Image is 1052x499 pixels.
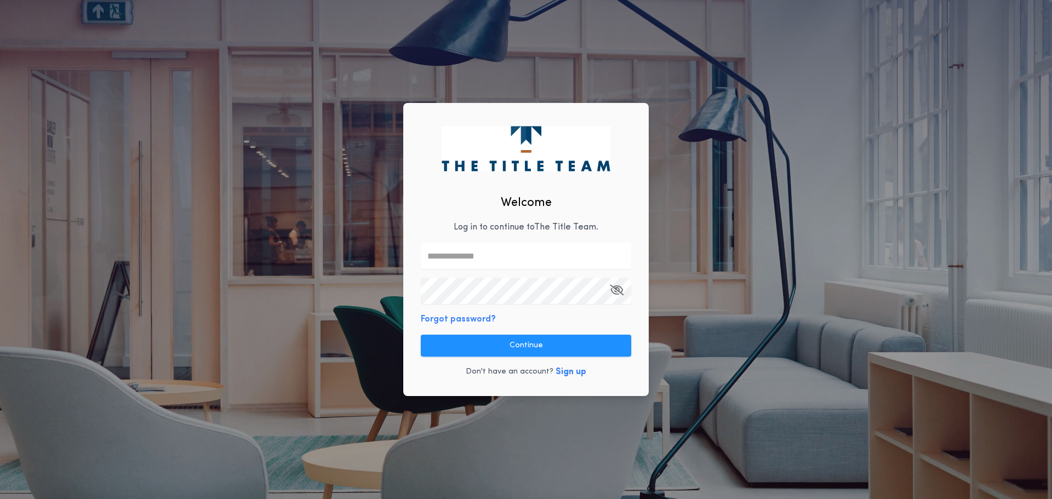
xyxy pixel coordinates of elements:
[421,313,496,326] button: Forgot password?
[501,194,552,212] h2: Welcome
[556,365,586,378] button: Sign up
[421,335,631,357] button: Continue
[454,221,598,234] p: Log in to continue to The Title Team .
[442,126,610,171] img: logo
[466,366,553,377] p: Don't have an account?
